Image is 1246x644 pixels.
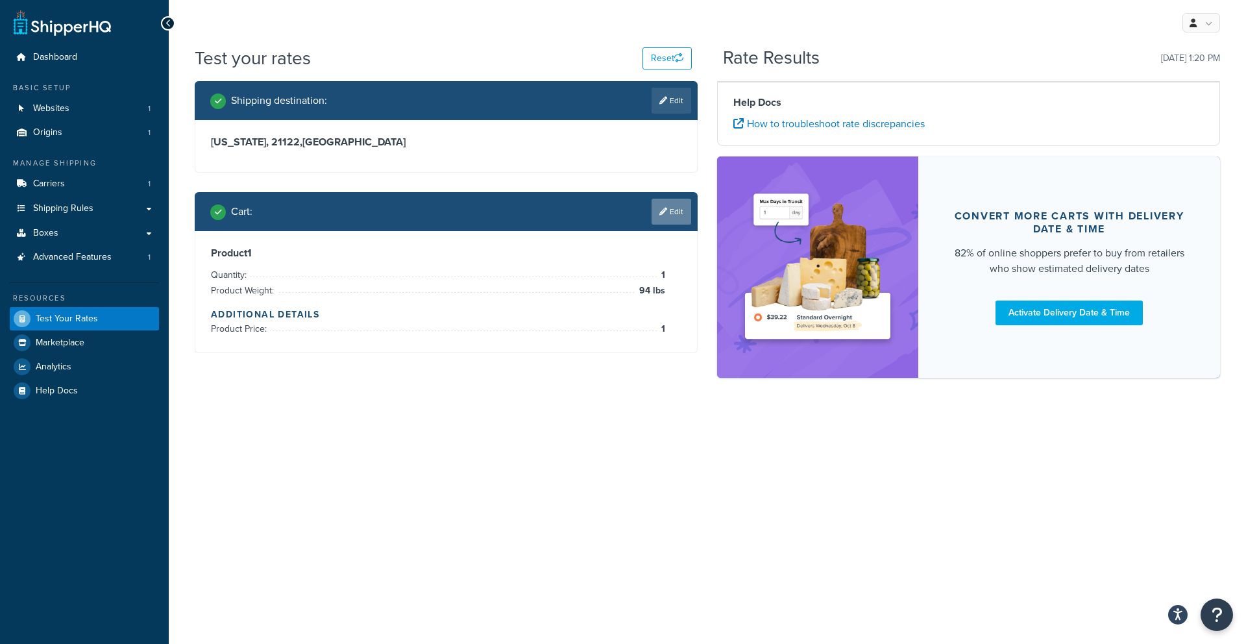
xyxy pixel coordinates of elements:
span: Websites [33,103,69,114]
a: Analytics [10,355,159,378]
a: Edit [652,88,691,114]
a: Shipping Rules [10,197,159,221]
span: 1 [148,179,151,190]
a: Activate Delivery Date & Time [996,301,1143,325]
span: Marketplace [36,338,84,349]
span: Quantity: [211,268,250,282]
a: Boxes [10,221,159,245]
h3: Product 1 [211,247,681,260]
a: Edit [652,199,691,225]
div: 82% of online shoppers prefer to buy from retailers who show estimated delivery dates [949,245,1189,277]
li: Carriers [10,172,159,196]
button: Open Resource Center [1201,599,1233,631]
div: Manage Shipping [10,158,159,169]
a: Test Your Rates [10,307,159,330]
span: Test Your Rates [36,314,98,325]
span: Shipping Rules [33,203,93,214]
h4: Additional Details [211,308,681,321]
span: Advanced Features [33,252,112,263]
span: 94 lbs [636,283,665,299]
span: Product Price: [211,322,270,336]
button: Reset [642,47,692,69]
a: Marketplace [10,331,159,354]
span: 1 [148,252,151,263]
h1: Test your rates [195,45,311,71]
h2: Cart : [231,206,252,217]
h2: Rate Results [723,48,820,68]
span: 1 [658,321,665,337]
span: 1 [148,103,151,114]
span: Carriers [33,179,65,190]
span: Product Weight: [211,284,277,297]
img: feature-image-ddt-36eae7f7280da8017bfb280eaccd9c446f90b1fe08728e4019434db127062ab4.png [737,176,899,358]
a: Dashboard [10,45,159,69]
h3: [US_STATE], 21122 , [GEOGRAPHIC_DATA] [211,136,681,149]
span: Origins [33,127,62,138]
a: Websites1 [10,97,159,121]
h4: Help Docs [733,95,1204,110]
a: Carriers1 [10,172,159,196]
h2: Shipping destination : [231,95,327,106]
div: Convert more carts with delivery date & time [949,210,1189,236]
li: Websites [10,97,159,121]
li: Origins [10,121,159,145]
a: How to troubleshoot rate discrepancies [733,116,925,131]
span: 1 [658,267,665,283]
a: Origins1 [10,121,159,145]
span: Analytics [36,362,71,373]
span: Boxes [33,228,58,239]
a: Help Docs [10,379,159,402]
div: Basic Setup [10,82,159,93]
span: 1 [148,127,151,138]
span: Dashboard [33,52,77,63]
p: [DATE] 1:20 PM [1161,49,1220,68]
span: Help Docs [36,386,78,397]
a: Advanced Features1 [10,245,159,269]
li: Advanced Features [10,245,159,269]
div: Resources [10,293,159,304]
